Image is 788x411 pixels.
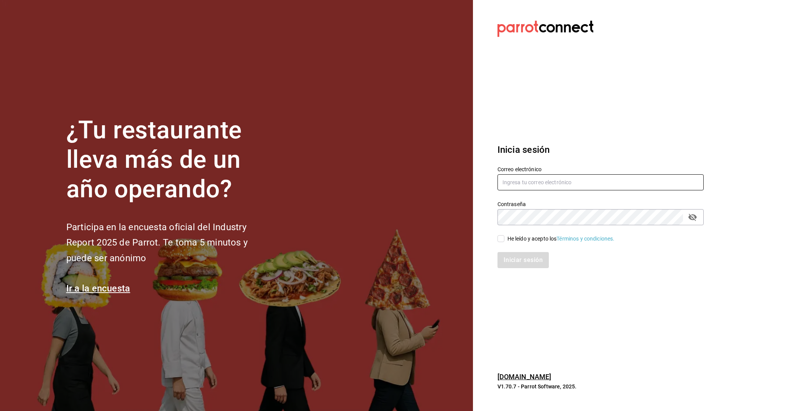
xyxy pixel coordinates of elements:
[497,167,704,172] label: Correo electrónico
[557,236,614,242] a: Términos y condiciones.
[686,211,699,224] button: passwordField
[497,201,704,207] label: Contraseña
[66,116,273,204] h1: ¿Tu restaurante lleva más de un año operando?
[497,373,552,381] a: [DOMAIN_NAME]
[66,219,273,266] h2: Participa en la encuesta oficial del Industry Report 2025 de Parrot. Te toma 5 minutos y puede se...
[507,235,615,243] div: He leído y acepto los
[497,174,704,190] input: Ingresa tu correo electrónico
[66,283,130,294] a: Ir a la encuesta
[497,143,704,157] h3: Inicia sesión
[497,383,704,390] p: V1.70.7 - Parrot Software, 2025.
